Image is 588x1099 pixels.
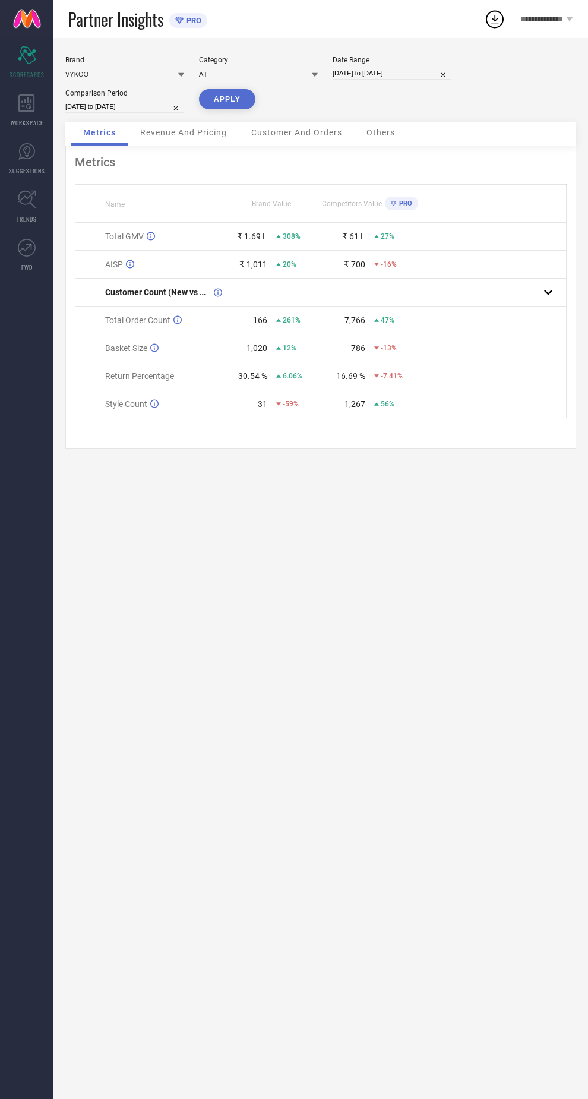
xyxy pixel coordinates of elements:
[333,56,451,64] div: Date Range
[246,343,267,353] div: 1,020
[336,371,365,381] div: 16.69 %
[239,260,267,269] div: ₹ 1,011
[105,232,144,241] span: Total GMV
[65,89,184,97] div: Comparison Period
[252,200,291,208] span: Brand Value
[17,214,37,223] span: TRENDS
[105,260,123,269] span: AISP
[184,16,201,25] span: PRO
[381,400,394,408] span: 56%
[283,372,302,380] span: 6.06%
[105,343,147,353] span: Basket Size
[253,315,267,325] div: 166
[140,128,227,137] span: Revenue And Pricing
[251,128,342,137] span: Customer And Orders
[396,200,412,207] span: PRO
[283,400,299,408] span: -59%
[21,263,33,271] span: FWD
[333,67,451,80] input: Select date range
[105,288,211,297] span: Customer Count (New vs Repeat)
[283,316,301,324] span: 261%
[344,260,365,269] div: ₹ 700
[344,399,365,409] div: 1,267
[351,343,365,353] div: 786
[83,128,116,137] span: Metrics
[381,316,394,324] span: 47%
[381,344,397,352] span: -13%
[75,155,567,169] div: Metrics
[105,371,174,381] span: Return Percentage
[199,89,255,109] button: APPLY
[342,232,365,241] div: ₹ 61 L
[105,315,170,325] span: Total Order Count
[11,118,43,127] span: WORKSPACE
[258,399,267,409] div: 31
[237,232,267,241] div: ₹ 1.69 L
[484,8,505,30] div: Open download list
[322,200,382,208] span: Competitors Value
[68,7,163,31] span: Partner Insights
[381,232,394,241] span: 27%
[105,399,147,409] span: Style Count
[344,315,365,325] div: 7,766
[283,260,296,269] span: 20%
[105,200,125,209] span: Name
[10,70,45,79] span: SCORECARDS
[9,166,45,175] span: SUGGESTIONS
[65,56,184,64] div: Brand
[238,371,267,381] div: 30.54 %
[199,56,318,64] div: Category
[65,100,184,113] input: Select comparison period
[381,260,397,269] span: -16%
[283,232,301,241] span: 308%
[283,344,296,352] span: 12%
[366,128,395,137] span: Others
[381,372,403,380] span: -7.41%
